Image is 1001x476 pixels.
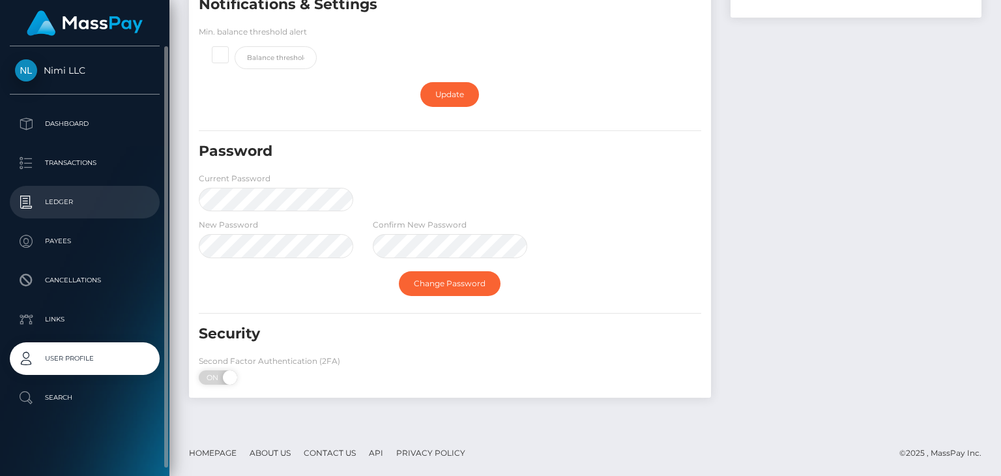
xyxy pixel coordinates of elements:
[184,443,242,463] a: Homepage
[364,443,388,463] a: API
[15,388,154,408] p: Search
[199,141,621,162] h5: Password
[15,271,154,290] p: Cancellations
[199,219,258,231] label: New Password
[15,349,154,368] p: User Profile
[15,192,154,212] p: Ledger
[399,271,500,296] a: Change Password
[899,446,991,460] div: © 2025 , MassPay Inc.
[10,65,160,76] span: Nimi LLC
[197,370,230,385] span: ON
[10,303,160,336] a: Links
[373,219,467,231] label: Confirm New Password
[199,355,340,367] label: Second Factor Authentication (2FA)
[27,10,143,36] img: MassPay Logo
[10,108,160,140] a: Dashboard
[391,443,471,463] a: Privacy Policy
[199,173,270,185] label: Current Password
[15,231,154,251] p: Payees
[298,443,361,463] a: Contact Us
[199,26,307,38] label: Min. balance threshold alert
[15,114,154,134] p: Dashboard
[10,342,160,375] a: User Profile
[10,381,160,414] a: Search
[199,324,621,344] h5: Security
[15,153,154,173] p: Transactions
[15,59,37,82] img: Nimi LLC
[10,186,160,218] a: Ledger
[420,82,479,107] a: Update
[10,225,160,258] a: Payees
[10,264,160,297] a: Cancellations
[15,310,154,329] p: Links
[10,147,160,179] a: Transactions
[244,443,296,463] a: About Us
